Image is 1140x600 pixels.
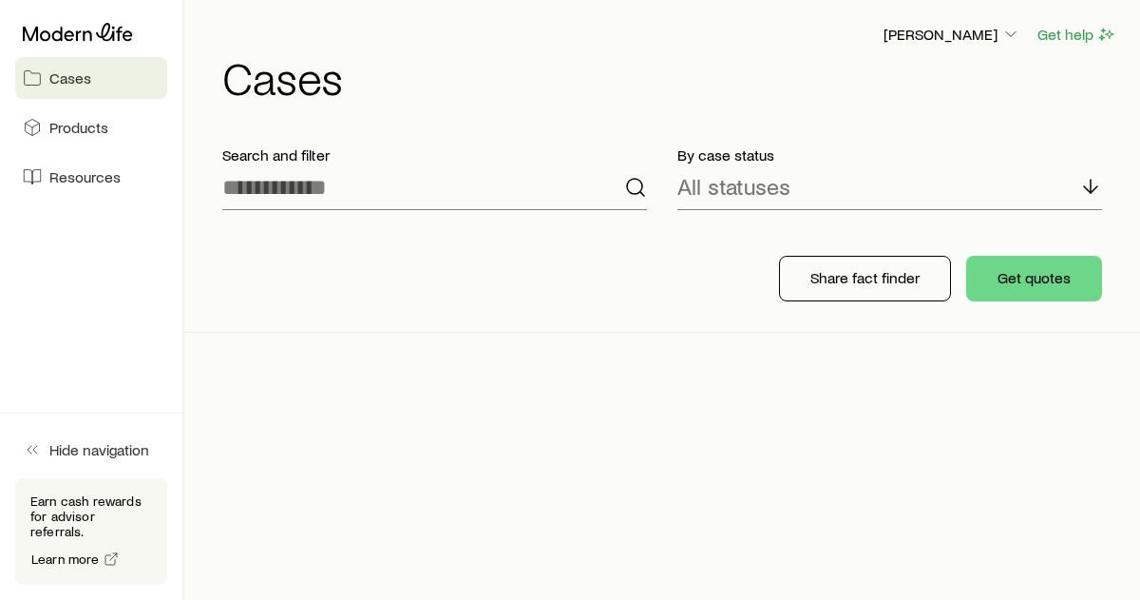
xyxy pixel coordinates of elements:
button: Share fact finder [779,256,951,301]
div: Earn cash rewards for advisor referrals.Learn more [15,478,167,585]
p: Search and filter [222,145,647,165]
span: Cases [49,68,91,87]
button: [PERSON_NAME] [883,24,1021,47]
button: Get help [1036,24,1117,46]
h1: Cases [222,54,1117,100]
span: Products [49,118,108,137]
span: Learn more [31,552,100,566]
p: Earn cash rewards for advisor referrals. [30,494,152,539]
p: By case status [677,145,1102,165]
span: Hide navigation [49,440,149,459]
button: Get quotes [966,256,1102,301]
p: Share fact finder [810,268,920,287]
a: Cases [15,57,167,99]
button: Hide navigation [15,429,167,471]
p: All statuses [677,173,790,200]
a: Products [15,106,167,148]
a: Resources [15,156,167,198]
span: Resources [49,167,121,186]
p: [PERSON_NAME] [883,25,1020,44]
